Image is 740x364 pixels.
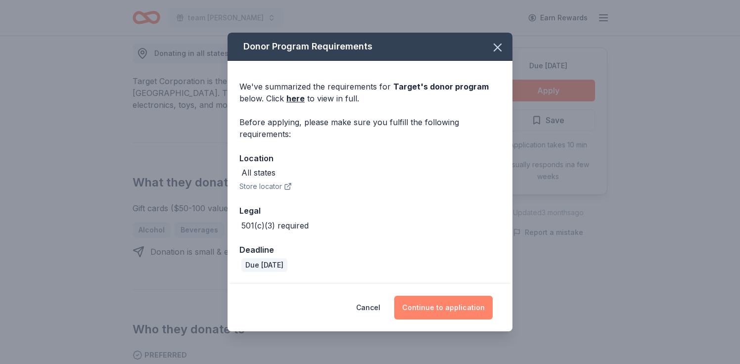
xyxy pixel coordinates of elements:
div: Donor Program Requirements [228,33,512,61]
span: Target 's donor program [393,82,489,91]
button: Store locator [239,181,292,192]
div: Before applying, please make sure you fulfill the following requirements: [239,116,501,140]
div: Legal [239,204,501,217]
div: 501(c)(3) required [241,220,309,231]
div: All states [241,167,276,179]
a: here [286,92,305,104]
button: Cancel [356,296,380,319]
div: Deadline [239,243,501,256]
div: Due [DATE] [241,258,287,272]
div: We've summarized the requirements for below. Click to view in full. [239,81,501,104]
button: Continue to application [394,296,493,319]
div: Location [239,152,501,165]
